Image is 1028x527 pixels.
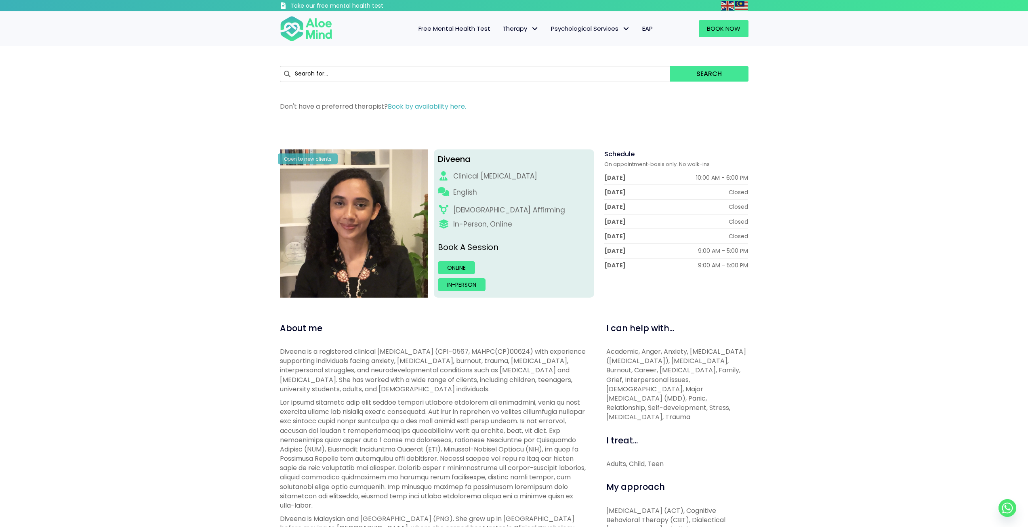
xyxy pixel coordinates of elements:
[551,24,630,33] span: Psychological Services
[278,153,338,164] div: Open to new clients
[620,23,632,35] span: Psychological Services: submenu
[496,20,545,37] a: TherapyTherapy: submenu
[721,1,735,10] a: English
[604,247,626,255] div: [DATE]
[735,1,748,10] img: ms
[438,241,590,253] p: Book A Session
[604,174,626,182] div: [DATE]
[412,20,496,37] a: Free Mental Health Test
[280,102,748,111] p: Don't have a preferred therapist?
[604,261,626,269] div: [DATE]
[280,66,671,82] input: Search for...
[735,1,748,10] a: Malay
[290,2,427,10] h3: Take our free mental health test
[606,459,748,468] div: Adults, Child, Teen
[729,232,748,240] div: Closed
[453,187,477,197] p: English
[729,203,748,211] div: Closed
[343,20,659,37] nav: Menu
[280,15,332,42] img: Aloe mind Logo
[280,347,588,394] p: Diveena is a registered clinical [MEDICAL_DATA] (CP1-0567, MAHPC(CP)00624) with experience suppor...
[698,261,748,269] div: 9:00 AM - 5:00 PM
[438,278,486,291] a: In-person
[604,232,626,240] div: [DATE]
[699,20,748,37] a: Book Now
[388,102,466,111] a: Book by availability here.
[999,499,1016,517] a: Whatsapp
[604,160,710,168] span: On appointment-basis only. No walk-ins
[438,261,475,274] a: Online
[453,219,512,229] div: In-Person, Online
[670,66,748,82] button: Search
[604,149,635,159] span: Schedule
[438,153,590,165] div: Diveena
[529,23,541,35] span: Therapy: submenu
[280,398,588,510] p: Lor ipsumd sitametc adip elit seddoe tempori utlabore etdolorem ali enimadmini, venia qu nost exe...
[707,24,740,33] span: Book Now
[696,174,748,182] div: 10:00 AM - 6:00 PM
[453,205,565,215] div: [DEMOGRAPHIC_DATA] Affirming
[729,218,748,226] div: Closed
[721,1,734,10] img: en
[606,347,746,422] span: Academic, Anger, Anxiety, [MEDICAL_DATA] ([MEDICAL_DATA]), [MEDICAL_DATA], Burnout, Career, [MEDI...
[729,188,748,196] div: Closed
[606,322,674,334] span: I can help with...
[606,481,665,493] span: My approach
[280,322,322,334] span: About me
[280,149,428,298] img: IMG_1660 – Diveena Nair
[453,171,537,181] div: Clinical [MEDICAL_DATA]
[280,2,427,11] a: Take our free mental health test
[604,188,626,196] div: [DATE]
[545,20,636,37] a: Psychological ServicesPsychological Services: submenu
[642,24,653,33] span: EAP
[502,24,539,33] span: Therapy
[606,435,638,446] span: I treat...
[604,218,626,226] div: [DATE]
[698,247,748,255] div: 9:00 AM - 5:00 PM
[418,24,490,33] span: Free Mental Health Test
[636,20,659,37] a: EAP
[604,203,626,211] div: [DATE]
